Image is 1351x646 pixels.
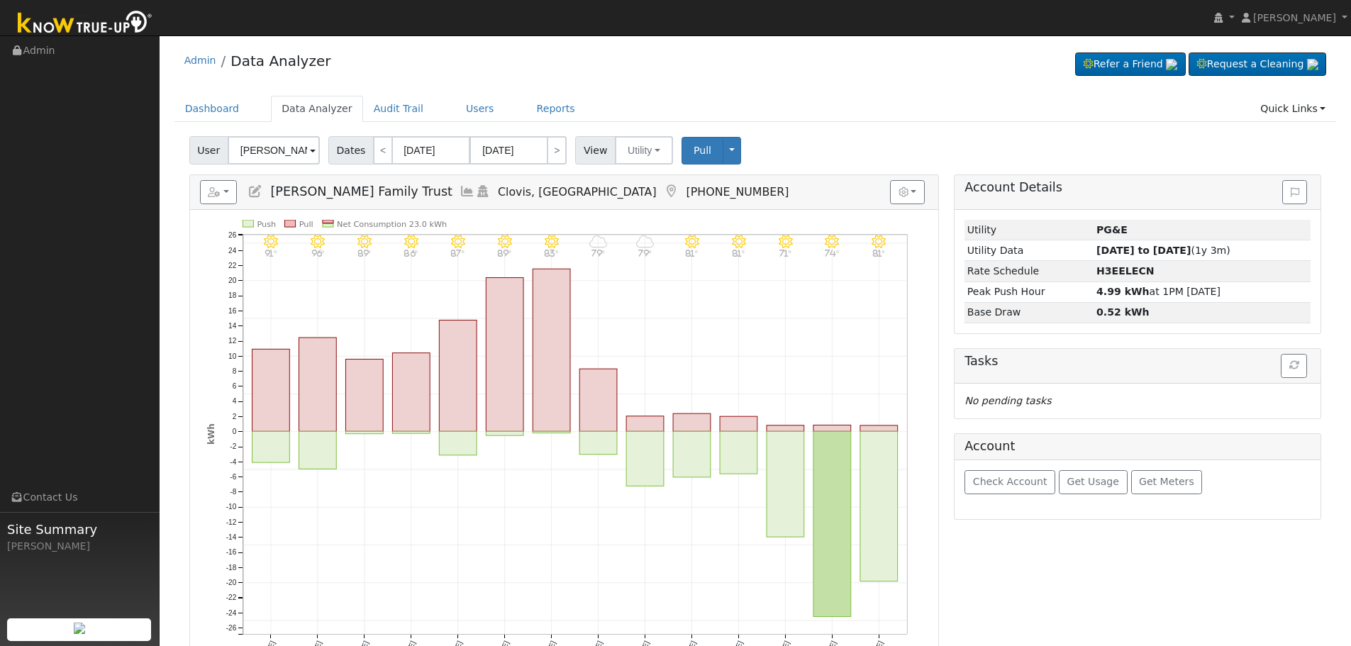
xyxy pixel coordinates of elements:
[679,249,704,257] p: 81°
[547,136,567,165] a: >
[1096,306,1150,318] strong: 0.52 kWh
[533,432,570,433] rect: onclick=""
[189,136,228,165] span: User
[778,235,792,249] i: 10/03 - MostlyClear
[345,360,383,432] rect: onclick=""
[232,367,236,375] text: 8
[615,136,673,165] button: Utility
[226,579,236,586] text: -20
[232,382,236,390] text: 6
[228,136,320,165] input: Select a User
[860,432,898,581] rect: onclick=""
[1250,96,1336,122] a: Quick Links
[392,353,430,432] rect: onclick=""
[526,96,586,122] a: Reports
[664,184,679,199] a: Map
[964,220,1094,240] td: Utility
[1096,245,1191,256] strong: [DATE] to [DATE]
[1282,180,1307,204] button: Issue History
[257,220,276,229] text: Push
[258,249,283,257] p: 91°
[694,145,711,156] span: Pull
[230,458,236,466] text: -4
[232,398,236,406] text: 4
[7,520,152,539] span: Site Summary
[232,413,236,421] text: 2
[964,302,1094,323] td: Base Draw
[589,235,607,249] i: 9/29 - Cloudy
[545,235,559,249] i: 9/28 - Clear
[1059,470,1128,494] button: Get Usage
[964,240,1094,261] td: Utility Data
[174,96,250,122] a: Dashboard
[486,432,523,436] rect: onclick=""
[767,432,804,538] rect: onclick=""
[867,249,891,257] p: 81°
[1096,286,1150,297] strong: 4.99 kWh
[1131,470,1203,494] button: Get Meters
[1096,224,1128,235] strong: ID: 14767048, authorized: 08/09/24
[226,609,236,617] text: -24
[439,321,477,432] rect: onclick=""
[533,269,570,431] rect: onclick=""
[636,235,654,249] i: 9/30 - Cloudy
[1166,59,1177,70] img: retrieve
[964,282,1094,302] td: Peak Push Hour
[226,518,236,526] text: -12
[228,277,237,284] text: 20
[252,432,289,463] rect: onclick=""
[964,180,1311,195] h5: Account Details
[773,249,798,257] p: 71°
[373,136,393,165] a: <
[1253,12,1336,23] span: [PERSON_NAME]
[492,249,517,257] p: 89°
[1067,476,1119,487] span: Get Usage
[305,249,330,257] p: 96°
[226,564,236,572] text: -18
[270,184,452,199] span: [PERSON_NAME] Family Trust
[345,432,383,434] rect: onclick=""
[226,503,236,511] text: -10
[633,249,657,257] p: 79°
[228,231,237,239] text: 26
[226,549,236,557] text: -16
[626,416,664,432] rect: onclick=""
[271,96,363,122] a: Data Analyzer
[232,428,236,435] text: 0
[445,249,470,257] p: 87°
[299,432,336,469] rect: onclick=""
[228,352,237,360] text: 10
[964,470,1055,494] button: Check Account
[228,262,237,269] text: 22
[586,249,611,257] p: 79°
[226,594,236,602] text: -22
[392,432,430,434] rect: onclick=""
[439,432,477,456] rect: onclick=""
[575,136,616,165] span: View
[311,235,325,249] i: 9/23 - Clear
[206,423,216,445] text: kWh
[299,338,336,431] rect: onclick=""
[813,432,851,617] rect: onclick=""
[230,52,330,69] a: Data Analyzer
[228,322,237,330] text: 14
[686,185,789,199] span: [PHONE_NUMBER]
[248,184,263,199] a: Edit User (18808)
[337,220,447,229] text: Net Consumption 23.0 kWh
[11,8,160,40] img: Know True-Up
[228,247,237,255] text: 24
[964,261,1094,282] td: Rate Schedule
[475,184,491,199] a: Login As (last 08/28/2024 2:54:32 PM)
[74,623,85,634] img: retrieve
[872,235,886,249] i: 10/05 - Clear
[731,235,745,249] i: 10/02 - MostlyClear
[399,249,423,257] p: 86°
[357,235,372,249] i: 9/24 - Clear
[1281,354,1307,378] button: Refresh
[228,338,237,345] text: 12
[226,533,236,541] text: -14
[230,443,236,451] text: -2
[825,235,839,249] i: 10/04 - Clear
[860,425,898,431] rect: onclick=""
[252,350,289,432] rect: onclick=""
